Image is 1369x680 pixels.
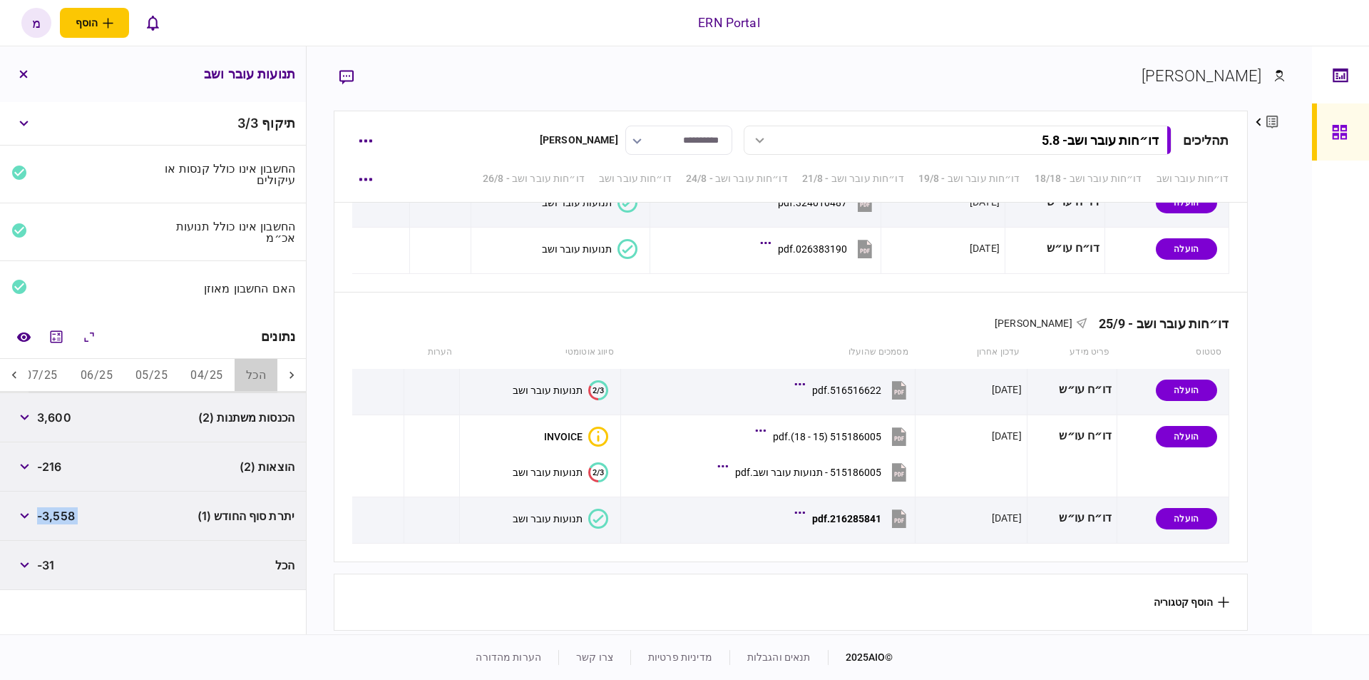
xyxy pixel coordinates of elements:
div: דו״ח עו״ש [1010,233,1099,265]
a: צרו קשר [576,651,613,663]
button: 516516622.pdf [798,374,910,406]
button: דו״חות עובר ושב- 5.8 [744,126,1171,155]
div: דו״ח עו״ש [1032,420,1112,452]
span: הכנסות משתנות (2) [198,409,294,426]
div: תנועות עובר ושב [542,243,612,255]
button: תנועות עובר ושב [542,239,637,259]
div: 026383190.pdf [778,243,847,255]
span: הכל [275,557,294,574]
span: -3,558 [37,507,75,524]
a: דו״חות עובר ושב - 18/18 [1035,171,1142,186]
a: מדיניות פרטיות [648,651,712,663]
button: 04/25 [179,359,234,393]
div: 516516622.pdf [812,385,881,396]
div: [PERSON_NAME] [1142,64,1262,88]
span: הוצאות (2) [240,458,294,475]
div: תנועות עובר ושב [542,197,612,208]
div: [DATE] [970,195,1000,209]
text: 2/3 [593,385,604,395]
div: תנועות עובר ושב [513,467,583,478]
button: פתח רשימת התראות [138,8,168,38]
h3: תנועות עובר ושב [204,68,295,81]
th: סיווג אוטומטי [459,336,620,369]
div: האם החשבון מאוזן [159,283,296,294]
button: תנועות עובר ושב [513,509,608,529]
span: יתרת סוף החודש (1) [198,507,294,524]
button: פתח תפריט להוספת לקוח [60,8,129,38]
div: נתונים [261,330,295,344]
button: 515186005 (15 - 18).pdf [759,420,910,452]
div: דו״ח עו״ש [1032,374,1112,406]
div: הועלה [1156,238,1217,260]
div: [DATE] [992,382,1022,397]
button: 06/25 [69,359,124,393]
span: [PERSON_NAME] [995,318,1072,329]
div: תנועות עובר ושב [513,385,583,396]
div: החשבון אינו כולל קנסות או עיקולים [159,163,296,186]
th: פריט מידע [1027,336,1117,369]
button: 216285841.pdf [798,502,910,534]
a: דו״חות עובר ושב - 19/8 [918,171,1020,186]
div: החשבון אינו כולל תנועות אכ״מ [159,220,296,243]
button: מחשבון [43,324,69,350]
div: © 2025 AIO [828,650,893,665]
div: 216285841.pdf [812,513,881,524]
button: תנועות עובר ושב [542,193,637,213]
a: דו״חות עובר ושב [599,171,672,186]
span: תיקוף [262,116,295,131]
div: דו״ח עו״ש [1032,502,1112,534]
button: הרחב\כווץ הכל [76,324,102,350]
th: מסמכים שהועלו [621,336,916,369]
a: תנאים והגבלות [747,651,811,663]
button: 2/3תנועות עובר ושב [513,380,608,400]
a: השוואה למסמך [11,324,36,350]
div: INVOICE [544,431,583,442]
div: דו״חות עובר ושב - 5.8 [1042,133,1159,148]
a: דו״חות עובר ושב - 26/8 [483,171,585,186]
a: דו״חות עובר ושב - 21/8 [802,171,904,186]
button: 324010487.pdf [764,186,876,218]
div: הועלה [1156,192,1217,213]
span: -216 [37,458,62,475]
button: מ [21,8,51,38]
a: דו״חות עובר ושב - 24/8 [686,171,788,186]
div: הועלה [1156,508,1217,529]
div: [DATE] [992,429,1022,443]
span: 3 / 3 [237,116,258,131]
div: [DATE] [992,511,1022,525]
div: דו״חות עובר ושב - 25/9 [1087,316,1229,331]
button: 05/25 [124,359,179,393]
div: 515186005 - תנועות עובר ושב.pdf [735,467,881,478]
span: 3,600 [37,409,71,426]
div: הועלה [1156,426,1217,447]
button: 026383190.pdf [764,233,876,265]
div: [PERSON_NAME] [540,133,618,148]
th: הערות [404,336,459,369]
div: [DATE] [970,241,1000,255]
a: הערות מהדורה [476,651,541,663]
div: דו״ח עו״ש [1010,186,1099,218]
button: איכות לא מספקתINVOICE [544,427,608,447]
button: 515186005 - תנועות עובר ושב.pdf [721,456,910,488]
span: -31 [37,557,54,574]
div: תהליכים [1183,131,1229,150]
button: הכל [235,359,277,393]
div: תנועות עובר ושב [513,513,583,524]
div: ERN Portal [698,14,759,32]
a: דו״חות עובר ושב [1157,171,1229,186]
button: הוסף קטגוריה [1154,597,1229,608]
th: סטטוס [1117,336,1229,369]
button: 07/25 [14,359,68,393]
th: עדכון אחרון [916,336,1027,369]
button: 2/3תנועות עובר ושב [513,462,608,482]
div: הועלה [1156,380,1217,401]
text: 2/3 [593,467,604,477]
div: 324010487.pdf [778,197,847,208]
div: 515186005 (15 - 18).pdf [773,431,881,442]
div: איכות לא מספקת [588,427,608,447]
